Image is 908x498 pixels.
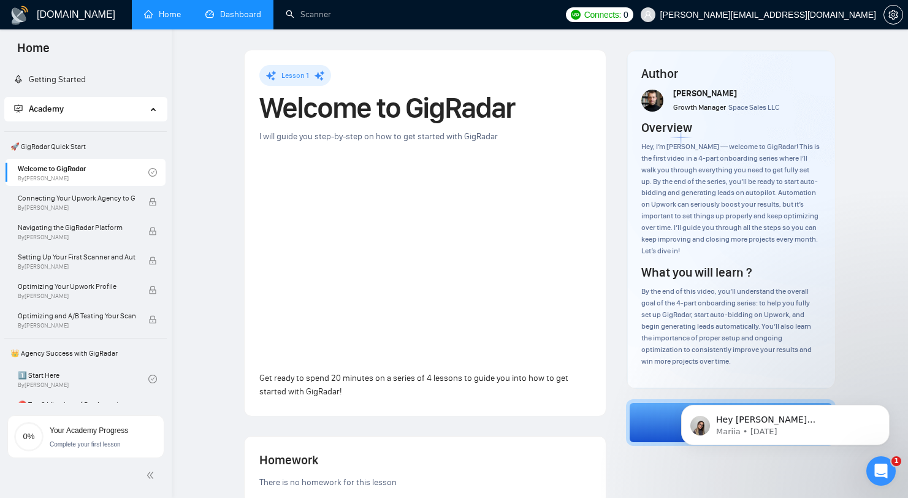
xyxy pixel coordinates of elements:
[641,286,820,367] div: By the end of this video, you’ll understand the overall goal of the 4-part onboarding series: to ...
[883,5,903,25] button: setting
[584,8,621,21] span: Connects:
[18,293,135,300] span: By [PERSON_NAME]
[866,456,896,486] iframe: Intercom live chat
[148,315,157,324] span: lock
[148,286,157,294] span: lock
[18,280,135,293] span: Optimizing Your Upwork Profile
[144,9,181,20] a: homeHome
[571,10,581,20] img: upwork-logo.png
[10,6,29,25] img: logo
[14,104,23,113] span: fund-projection-screen
[18,192,135,204] span: Connecting Your Upwork Agency to GigRadar
[626,399,836,446] button: Next
[148,168,157,177] span: check-circle
[259,94,591,121] h1: Welcome to GigRadar
[891,456,901,466] span: 1
[641,65,820,82] h4: Author
[148,227,157,236] span: lock
[6,341,166,366] span: 👑 Agency Success with GigRadar
[728,103,779,112] span: Space Sales LLC
[4,67,167,92] li: Getting Started
[18,310,135,322] span: Optimizing and A/B Testing Your Scanner for Better Results
[18,366,148,393] a: 1️⃣ Start HereBy[PERSON_NAME]
[14,104,64,114] span: Academy
[148,256,157,265] span: lock
[18,251,135,263] span: Setting Up Your First Scanner and Auto-Bidder
[6,134,166,159] span: 🚀 GigRadar Quick Start
[673,103,726,112] span: Growth Manager
[641,119,692,136] h4: Overview
[259,373,568,397] span: Get ready to spend 20 minutes on a series of 4 lessons to guide you into how to get started with ...
[18,234,135,241] span: By [PERSON_NAME]
[18,322,135,329] span: By [PERSON_NAME]
[883,10,903,20] a: setting
[14,432,44,440] span: 0%
[50,426,128,435] span: Your Academy Progress
[259,477,397,488] span: There is no homework for this lesson
[205,9,261,20] a: dashboardDashboard
[18,399,135,411] span: ⛔ Top 3 Mistakes of Pro Agencies
[18,204,135,212] span: By [PERSON_NAME]
[641,141,820,256] div: Hey, I’m [PERSON_NAME] — welcome to GigRadar! This is the first video in a 4-part onboarding seri...
[624,8,628,21] span: 0
[259,131,498,142] span: I will guide you step-by-step on how to get started with GigRadar
[641,264,752,281] h4: What you will learn ?
[18,159,148,186] a: Welcome to GigRadarBy[PERSON_NAME]
[146,469,158,481] span: double-left
[884,10,902,20] span: setting
[29,104,64,114] span: Academy
[18,221,135,234] span: Navigating the GigRadar Platform
[673,88,737,99] span: [PERSON_NAME]
[641,90,663,112] img: vlad-t.jpg
[7,39,59,65] span: Home
[18,263,135,270] span: By [PERSON_NAME]
[148,375,157,383] span: check-circle
[259,451,591,469] h4: Homework
[281,71,309,80] span: Lesson 1
[50,441,121,448] span: Complete your first lesson
[286,9,331,20] a: searchScanner
[148,197,157,206] span: lock
[663,379,908,465] iframe: Intercom notifications message
[644,10,652,19] span: user
[14,74,86,85] a: rocketGetting Started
